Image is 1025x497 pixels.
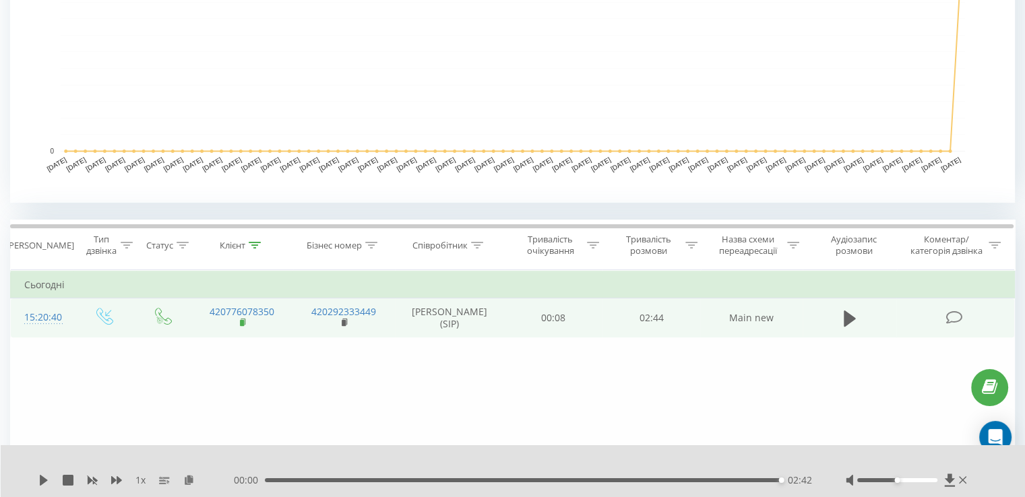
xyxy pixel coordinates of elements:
text: [DATE] [162,156,185,172]
text: 0 [50,147,54,155]
text: [DATE] [454,156,476,172]
span: 00:00 [234,473,265,487]
text: [DATE] [376,156,398,172]
text: [DATE] [493,156,515,172]
div: Accessibility label [894,477,900,483]
text: [DATE] [765,156,787,172]
a: 420292333449 [311,305,376,318]
text: [DATE] [570,156,592,172]
text: [DATE] [473,156,495,172]
text: [DATE] [551,156,573,172]
text: [DATE] [182,156,204,172]
td: [PERSON_NAME] (SIP) [395,298,505,337]
text: [DATE] [337,156,359,172]
span: 1 x [135,473,146,487]
text: [DATE] [609,156,631,172]
text: [DATE] [668,156,690,172]
div: Коментар/категорія дзвінка [906,234,985,257]
text: [DATE] [415,156,437,172]
text: [DATE] [65,156,88,172]
div: Accessibility label [779,477,784,483]
text: [DATE] [687,156,709,172]
text: [DATE] [143,156,165,172]
text: [DATE] [279,156,301,172]
div: Open Intercom Messenger [979,421,1012,453]
text: [DATE] [842,156,865,172]
text: [DATE] [299,156,321,172]
text: [DATE] [512,156,534,172]
text: [DATE] [356,156,379,172]
div: Бізнес номер [307,240,362,251]
a: 420776078350 [210,305,274,318]
text: [DATE] [706,156,728,172]
div: Тип дзвінка [85,234,117,257]
text: [DATE] [862,156,884,172]
div: Тривалість розмови [615,234,682,257]
text: [DATE] [396,156,418,172]
text: [DATE] [745,156,768,172]
text: [DATE] [123,156,146,172]
div: [PERSON_NAME] [6,240,74,251]
text: [DATE] [901,156,923,172]
text: [DATE] [317,156,340,172]
text: [DATE] [726,156,748,172]
div: Аудіозапис розмови [815,234,894,257]
div: Клієнт [220,240,245,251]
text: [DATE] [240,156,262,172]
span: 02:42 [788,473,812,487]
div: Статус [146,240,173,251]
div: 15:20:40 [24,304,60,331]
text: [DATE] [648,156,671,172]
text: [DATE] [46,156,68,172]
td: 00:08 [505,298,602,337]
text: [DATE] [590,156,612,172]
td: 02:44 [602,298,700,337]
text: [DATE] [939,156,962,172]
text: [DATE] [629,156,651,172]
text: [DATE] [434,156,456,172]
text: [DATE] [201,156,223,172]
text: [DATE] [220,156,243,172]
div: Співробітник [412,240,468,251]
text: [DATE] [784,156,807,172]
text: [DATE] [920,156,942,172]
text: [DATE] [259,156,282,172]
text: [DATE] [532,156,554,172]
text: [DATE] [803,156,826,172]
text: [DATE] [104,156,126,172]
div: Назва схеми переадресації [713,234,784,257]
td: Сьогодні [11,271,1015,298]
text: [DATE] [823,156,845,172]
text: [DATE] [84,156,106,172]
div: Тривалість очікування [517,234,584,257]
td: Main new [700,298,802,337]
text: [DATE] [881,156,904,172]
